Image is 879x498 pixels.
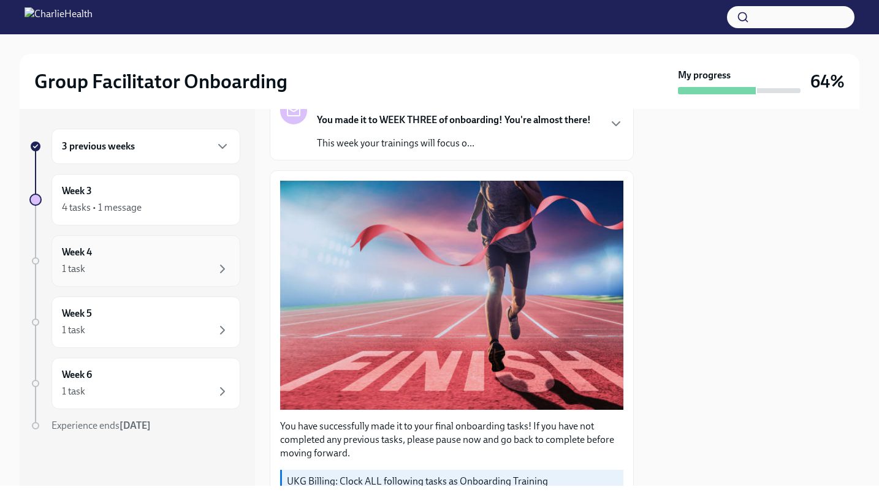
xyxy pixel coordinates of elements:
div: 1 task [62,323,85,337]
a: Week 34 tasks • 1 message [29,174,240,225]
a: Week 41 task [29,235,240,287]
h6: 3 previous weeks [62,140,135,153]
strong: [DATE] [120,420,151,431]
span: Experience ends [51,420,151,431]
div: 3 previous weeks [51,129,240,164]
h2: Group Facilitator Onboarding [34,69,287,94]
p: This week your trainings will focus o... [317,137,591,150]
h6: Week 3 [62,184,92,198]
strong: You made it to WEEK THREE of onboarding! You're almost there! [317,114,591,126]
h3: 64% [810,70,845,92]
strong: My progress [678,69,731,82]
p: You have successfully made it to your final onboarding tasks! If you have not completed any previ... [280,420,623,460]
h6: Week 4 [62,246,92,259]
button: Zoom image [280,181,623,409]
h6: Week 6 [62,368,92,382]
h6: Week 5 [62,307,92,320]
p: UKG Billing: Clock ALL following tasks as Onboarding Training [287,475,618,488]
a: Week 61 task [29,358,240,409]
a: Week 51 task [29,296,240,348]
div: 1 task [62,385,85,398]
img: CharlieHealth [25,7,93,27]
div: 1 task [62,262,85,276]
div: 4 tasks • 1 message [62,201,142,214]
